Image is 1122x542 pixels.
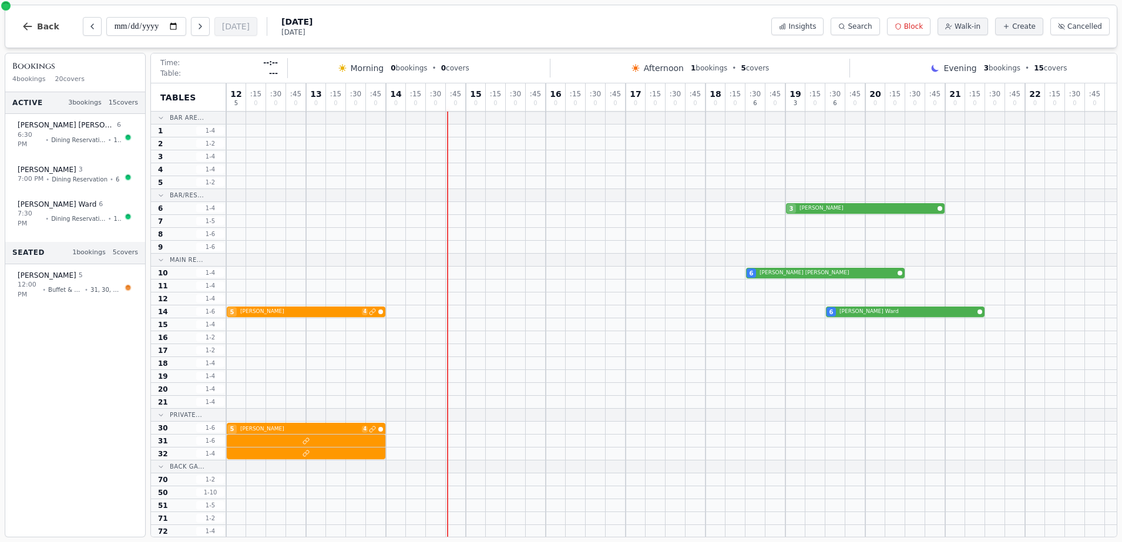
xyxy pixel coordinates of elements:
span: 6 [753,100,757,106]
span: Cancelled [1067,22,1102,31]
span: Buffet & Events [48,285,82,294]
button: [PERSON_NAME] 512:00 PM•Buffet & Events•31, 30, 32, 14 [10,264,140,307]
span: : 15 [809,90,821,97]
span: 0 [374,100,377,106]
span: Bar Are... [170,113,204,122]
span: : 30 [430,90,441,97]
span: Afternoon [644,62,684,74]
span: 5 [79,271,83,281]
span: 1 - 4 [196,372,224,381]
span: 12:00 PM [18,280,40,299]
span: 30 [158,423,168,433]
span: 1 - 2 [196,139,224,148]
span: : 45 [290,90,301,97]
span: Block [904,22,923,31]
span: 3 [158,152,163,161]
span: 22 [1029,90,1040,98]
button: Cancelled [1050,18,1110,35]
span: 1 [691,64,696,72]
button: [PERSON_NAME] [PERSON_NAME]66:30 PM•Dining Reservation•10 [10,114,140,156]
span: 21 [158,398,168,407]
span: 0 [254,100,257,106]
span: 6 [158,204,163,213]
span: [PERSON_NAME] [PERSON_NAME] [18,120,115,130]
span: : 15 [410,90,421,97]
span: Insights [788,22,816,31]
span: bookings [984,63,1020,73]
span: • [85,285,88,294]
span: Back Ga... [170,462,204,471]
span: : 30 [1069,90,1080,97]
span: 3 [794,100,797,106]
span: : 15 [650,90,661,97]
span: 1 - 4 [196,398,224,406]
span: 16 [550,90,561,98]
span: Active [12,98,43,107]
span: 1 - 2 [196,333,224,342]
span: 0 [391,64,395,72]
span: 3 bookings [68,98,102,108]
span: • [732,63,736,73]
span: Dining Reservation [51,214,106,223]
span: [PERSON_NAME] [18,271,76,280]
span: Time: [160,58,180,68]
span: : 30 [829,90,841,97]
span: • [46,175,49,184]
button: [PERSON_NAME] Ward67:30 PM•Dining Reservation•14 [10,193,140,235]
span: 1 - 5 [196,217,224,225]
span: • [1025,63,1029,73]
span: 0 [973,100,976,106]
span: : 45 [370,90,381,97]
span: 0 [853,100,856,106]
span: Back [37,22,59,31]
span: covers [1034,63,1067,73]
span: 0 [1073,100,1076,106]
span: 0 [953,100,957,106]
span: 1 - 2 [196,514,224,523]
span: [PERSON_NAME] Ward [839,308,975,316]
span: 0 [1033,100,1037,106]
span: 0 [441,64,446,72]
span: : 15 [969,90,980,97]
span: 12 [230,90,241,98]
span: 1 - 2 [196,475,224,484]
span: 11 [158,281,168,291]
span: 14 [390,90,401,98]
span: 0 [354,100,357,106]
span: : 45 [450,90,461,97]
button: Next day [191,17,210,36]
span: • [45,136,49,144]
span: 0 [993,100,996,106]
span: 5 [741,64,745,72]
span: 0 [693,100,697,106]
button: [DATE] [214,17,257,36]
span: covers [441,63,469,73]
span: 0 [714,100,717,106]
span: 10 [114,136,121,144]
span: 10 [158,268,168,278]
span: 13 [310,90,321,98]
span: bookings [391,63,427,73]
span: [PERSON_NAME] [799,204,935,213]
span: 31, 30, 32, 14 [90,285,121,294]
span: 5 covers [113,248,138,258]
span: 70 [158,475,168,484]
span: 1 - 6 [196,230,224,238]
span: 15 [1034,64,1044,72]
span: [PERSON_NAME] [240,425,360,433]
span: Dining Reservation [52,175,108,184]
span: 5 [230,308,234,317]
span: 0 [554,100,557,106]
span: 20 [158,385,168,394]
span: 0 [913,100,916,106]
span: : 45 [1009,90,1020,97]
span: 1 - 4 [196,527,224,536]
span: 0 [613,100,617,106]
span: 21 [949,90,960,98]
span: • [45,214,49,223]
span: Table: [160,69,181,78]
span: 51 [158,501,168,510]
span: 0 [1013,100,1016,106]
span: 0 [394,100,398,106]
button: Previous day [83,17,102,36]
